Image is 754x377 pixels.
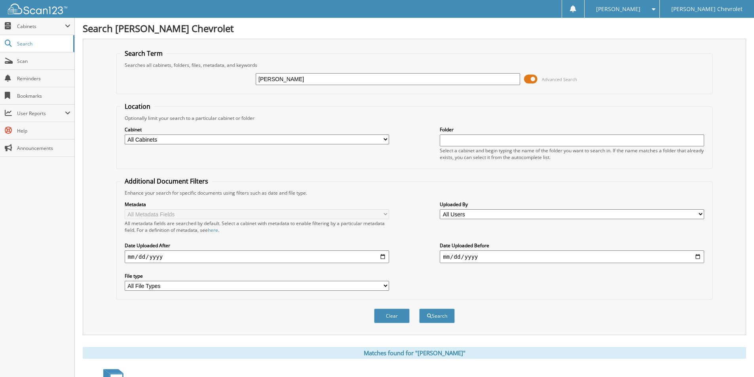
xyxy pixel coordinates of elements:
div: Enhance your search for specific documents using filters such as date and file type. [121,189,708,196]
legend: Search Term [121,49,167,58]
label: Folder [440,126,704,133]
legend: Location [121,102,154,111]
button: Search [419,309,455,323]
div: All metadata fields are searched by default. Select a cabinet with metadata to enable filtering b... [125,220,389,233]
span: Scan [17,58,70,64]
label: Date Uploaded After [125,242,389,249]
span: User Reports [17,110,65,117]
button: Clear [374,309,410,323]
input: start [125,250,389,263]
img: scan123-logo-white.svg [8,4,67,14]
div: Matches found for "[PERSON_NAME]" [83,347,746,359]
span: Advanced Search [542,76,577,82]
span: Help [17,127,70,134]
div: Optionally limit your search to a particular cabinet or folder [121,115,708,121]
a: here [208,227,218,233]
div: Select a cabinet and begin typing the name of the folder you want to search in. If the name match... [440,147,704,161]
span: [PERSON_NAME] Chevrolet [671,7,743,11]
label: Date Uploaded Before [440,242,704,249]
label: File type [125,273,389,279]
span: Announcements [17,145,70,152]
span: Search [17,40,69,47]
input: end [440,250,704,263]
span: Reminders [17,75,70,82]
span: [PERSON_NAME] [596,7,640,11]
span: Bookmarks [17,93,70,99]
label: Cabinet [125,126,389,133]
div: Searches all cabinets, folders, files, metadata, and keywords [121,62,708,68]
legend: Additional Document Filters [121,177,212,186]
span: Cabinets [17,23,65,30]
label: Uploaded By [440,201,704,208]
label: Metadata [125,201,389,208]
h1: Search [PERSON_NAME] Chevrolet [83,22,746,35]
